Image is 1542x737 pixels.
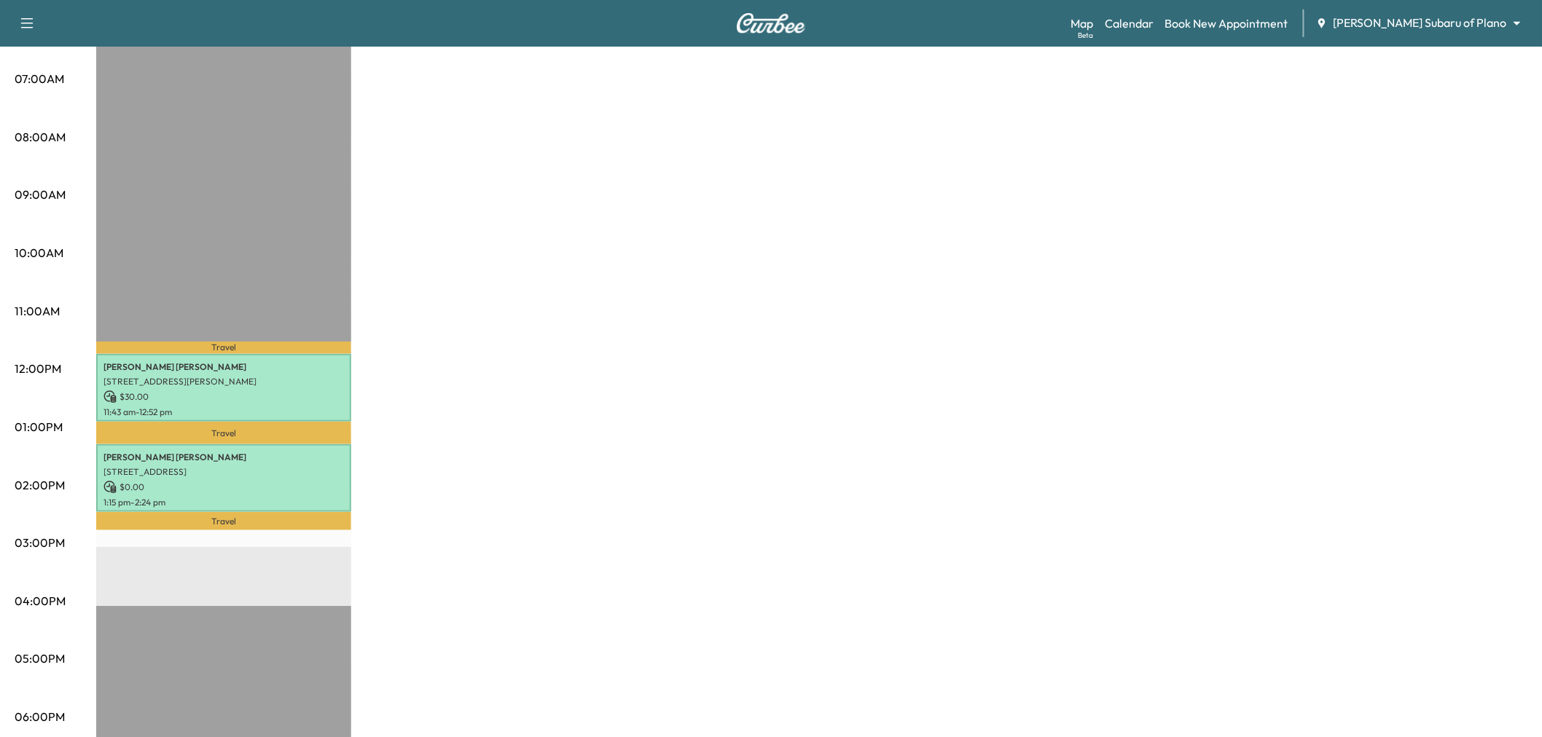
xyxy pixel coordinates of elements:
[96,512,351,531] p: Travel
[103,406,344,418] p: 11:43 am - 12:52 pm
[15,592,66,610] p: 04:00PM
[736,13,806,33] img: Curbee Logo
[96,422,351,444] p: Travel
[15,708,65,725] p: 06:00PM
[15,128,66,146] p: 08:00AM
[15,418,63,435] p: 01:00PM
[103,481,344,494] p: $ 0.00
[15,534,65,551] p: 03:00PM
[96,342,351,354] p: Travel
[15,476,65,494] p: 02:00PM
[1105,15,1154,32] a: Calendar
[15,186,66,203] p: 09:00AM
[103,497,344,508] p: 1:15 pm - 2:24 pm
[103,376,344,387] p: [STREET_ADDRESS][PERSON_NAME]
[15,360,61,377] p: 12:00PM
[103,390,344,403] p: $ 30.00
[15,650,65,667] p: 05:00PM
[15,70,64,87] p: 07:00AM
[1078,30,1093,41] div: Beta
[103,361,344,373] p: [PERSON_NAME] [PERSON_NAME]
[1334,15,1507,31] span: [PERSON_NAME] Subaru of Plano
[103,452,344,463] p: [PERSON_NAME] [PERSON_NAME]
[15,302,60,320] p: 11:00AM
[103,466,344,478] p: [STREET_ADDRESS]
[1071,15,1093,32] a: MapBeta
[1165,15,1288,32] a: Book New Appointment
[15,244,63,261] p: 10:00AM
